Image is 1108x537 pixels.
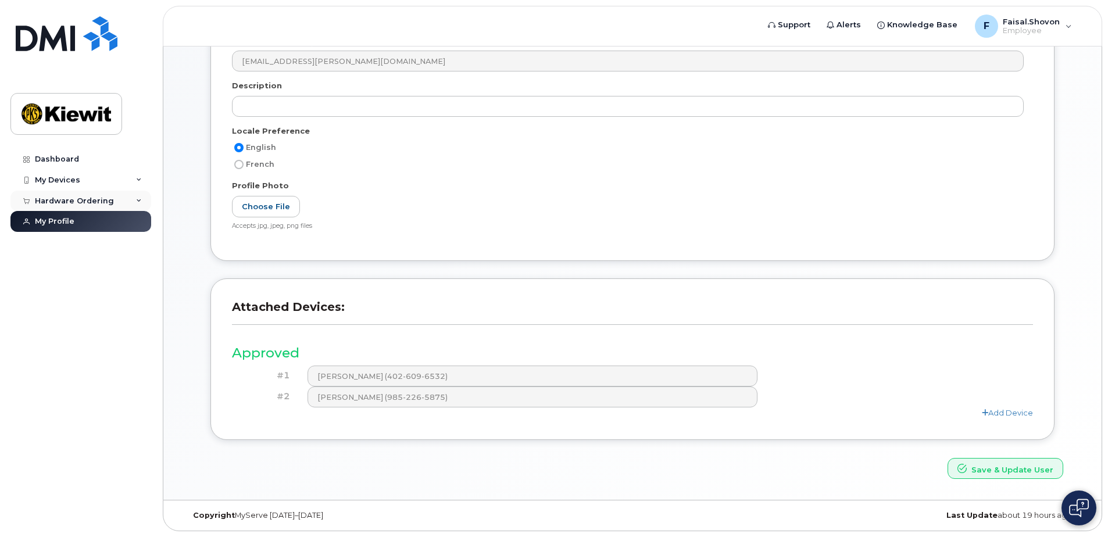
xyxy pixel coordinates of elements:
div: Accepts jpg, jpeg, png files [232,222,1024,231]
span: Alerts [837,19,861,31]
h4: #2 [241,392,290,402]
span: F [984,19,989,33]
input: English [234,143,244,152]
h4: #1 [241,371,290,381]
span: Employee [1003,26,1060,35]
img: Open chat [1069,499,1089,517]
span: French [246,160,274,169]
div: MyServe [DATE]–[DATE] [184,511,483,520]
a: Alerts [819,13,869,37]
strong: Last Update [946,511,998,520]
a: Knowledge Base [869,13,966,37]
a: Support [760,13,819,37]
span: Knowledge Base [887,19,957,31]
label: Locale Preference [232,126,310,137]
strong: Copyright [193,511,235,520]
span: Support [778,19,810,31]
label: Profile Photo [232,180,289,191]
input: French [234,160,244,169]
button: Save & Update User [948,458,1063,479]
h3: Approved [232,346,1033,360]
span: English [246,143,276,152]
h3: Attached Devices: [232,300,1033,325]
a: Add Device [982,408,1033,417]
div: about 19 hours ago [782,511,1081,520]
label: Description [232,80,282,91]
span: Faisal.Shovon [1003,17,1060,26]
div: Faisal.Shovon [967,15,1080,38]
label: Choose File [232,196,300,217]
